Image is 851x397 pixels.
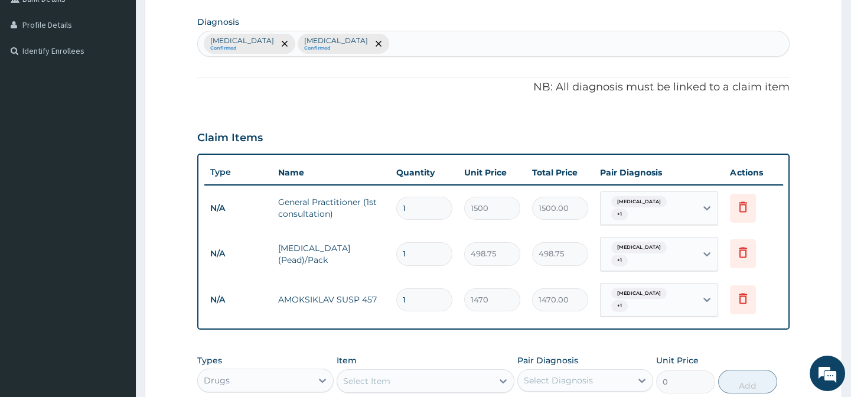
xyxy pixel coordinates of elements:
label: Diagnosis [197,16,239,28]
img: d_794563401_company_1708531726252_794563401 [22,59,48,89]
th: Actions [724,161,783,184]
td: N/A [204,243,272,265]
label: Unit Price [656,354,699,366]
td: N/A [204,289,272,311]
td: General Practitioner (1st consultation) [272,190,390,226]
p: [MEDICAL_DATA] [210,36,274,45]
label: Types [197,356,222,366]
span: + 1 [611,300,628,312]
textarea: Type your message and hit 'Enter' [6,268,225,310]
span: + 1 [611,209,628,220]
th: Name [272,161,390,184]
span: [MEDICAL_DATA] [611,242,667,253]
small: Confirmed [210,45,274,51]
th: Type [204,161,272,183]
span: remove selection option [279,38,290,49]
th: Unit Price [458,161,526,184]
span: remove selection option [373,38,384,49]
button: Add [718,370,777,393]
span: [MEDICAL_DATA] [611,288,667,300]
th: Pair Diagnosis [594,161,724,184]
div: Select Item [343,375,390,387]
label: Pair Diagnosis [517,354,578,366]
th: Total Price [526,161,594,184]
td: [MEDICAL_DATA] (Pead)/Pack [272,236,390,272]
div: Minimize live chat window [194,6,222,34]
small: Confirmed [304,45,368,51]
td: N/A [204,197,272,219]
span: + 1 [611,255,628,266]
p: [MEDICAL_DATA] [304,36,368,45]
td: AMOKSIKLAV SUSP 457 [272,288,390,311]
th: Quantity [390,161,458,184]
div: Select Diagnosis [524,375,593,386]
p: NB: All diagnosis must be linked to a claim item [197,80,789,95]
span: [MEDICAL_DATA] [611,196,667,208]
h3: Claim Items [197,132,263,145]
span: We're online! [69,122,163,241]
label: Item [337,354,357,366]
div: Drugs [204,375,230,386]
div: Chat with us now [61,66,198,82]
